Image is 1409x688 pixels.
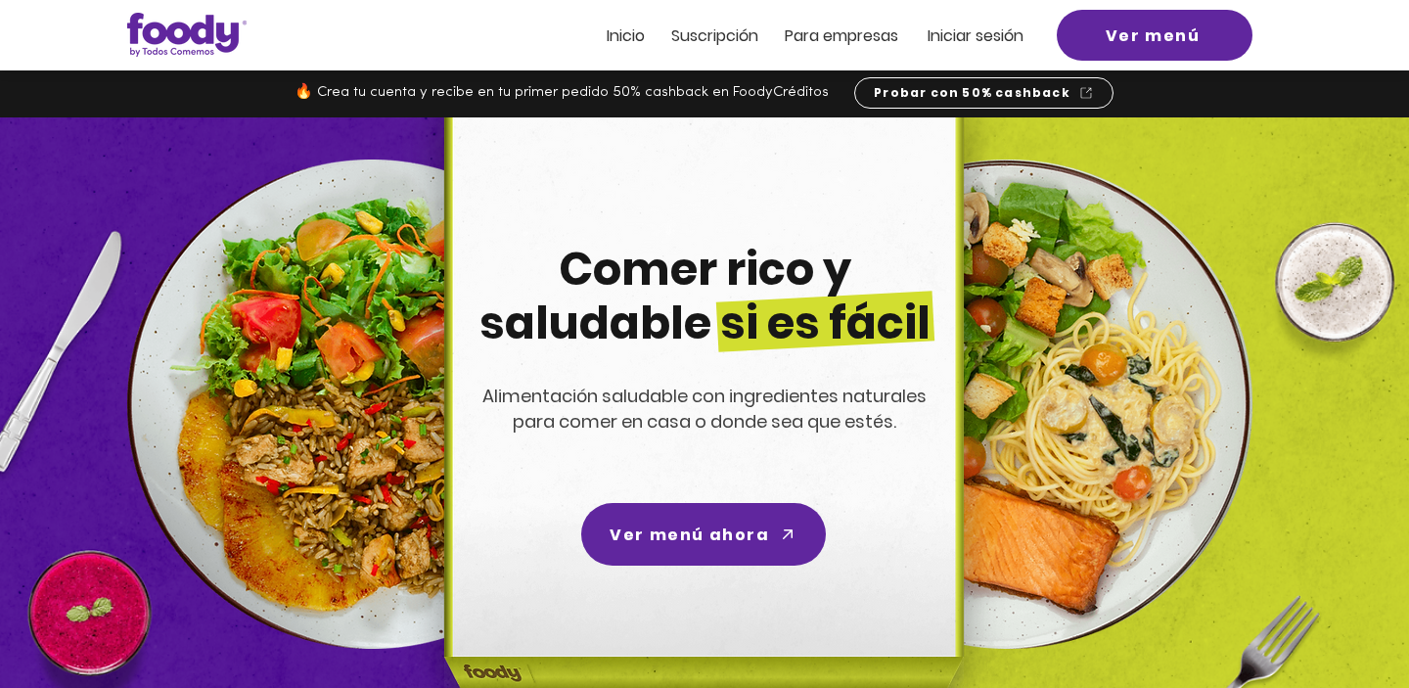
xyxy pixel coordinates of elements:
span: Probar con 50% cashback [874,84,1070,102]
img: left-dish-compress.png [127,160,616,649]
span: 🔥 Crea tu cuenta y recibe en tu primer pedido 50% cashback en FoodyCréditos [295,85,829,100]
span: Ver menú ahora [610,523,769,547]
a: Ver menú ahora [581,503,826,566]
span: Ver menú [1106,23,1201,48]
iframe: Messagebird Livechat Widget [1295,574,1389,668]
a: Iniciar sesión [928,27,1023,44]
a: Suscripción [671,27,758,44]
img: Logo_Foody V2.0.0 (3).png [127,13,247,57]
a: Probar con 50% cashback [854,77,1114,109]
a: Ver menú [1057,10,1252,61]
a: Para empresas [785,27,898,44]
a: Inicio [607,27,645,44]
span: Pa [785,24,803,47]
span: Alimentación saludable con ingredientes naturales para comer en casa o donde sea que estés. [482,384,927,434]
span: ra empresas [803,24,898,47]
span: Suscripción [671,24,758,47]
span: Comer rico y saludable si es fácil [479,238,931,354]
span: Inicio [607,24,645,47]
span: Iniciar sesión [928,24,1023,47]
